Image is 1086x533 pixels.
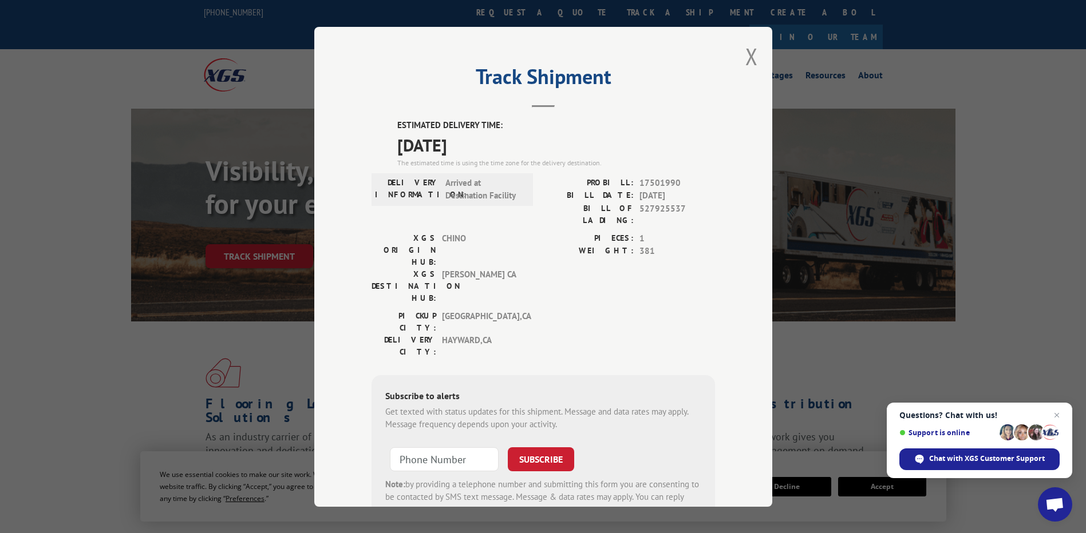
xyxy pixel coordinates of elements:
span: [GEOGRAPHIC_DATA] , CA [442,309,519,333]
label: PICKUP CITY: [372,309,436,333]
div: by providing a telephone number and submitting this form you are consenting to be contacted by SM... [385,478,701,516]
button: SUBSCRIBE [508,447,574,471]
label: BILL OF LADING: [543,202,634,226]
span: Arrived at Destination Facility [445,176,523,202]
strong: Note: [385,478,405,489]
div: Get texted with status updates for this shipment. Message and data rates may apply. Message frequ... [385,405,701,431]
label: PROBILL: [543,176,634,189]
h2: Track Shipment [372,69,715,90]
span: Support is online [899,428,996,437]
input: Phone Number [390,447,499,471]
span: Questions? Chat with us! [899,411,1060,420]
span: CHINO [442,232,519,268]
label: BILL DATE: [543,189,634,202]
label: DELIVERY INFORMATION: [375,176,440,202]
span: Close chat [1050,408,1064,422]
button: Close modal [745,41,758,71]
span: HAYWARD , CA [442,333,519,357]
div: Open chat [1038,487,1072,522]
label: DELIVERY CITY: [372,333,436,357]
label: ESTIMATED DELIVERY TIME: [397,119,715,132]
label: XGS DESTINATION HUB: [372,268,436,304]
label: PIECES: [543,232,634,245]
span: Chat with XGS Customer Support [929,454,1045,464]
div: Subscribe to alerts [385,388,701,405]
span: [PERSON_NAME] CA [442,268,519,304]
span: 1 [639,232,715,245]
label: XGS ORIGIN HUB: [372,232,436,268]
span: [DATE] [397,132,715,157]
div: The estimated time is using the time zone for the delivery destination. [397,157,715,168]
span: [DATE] [639,189,715,202]
div: Chat with XGS Customer Support [899,448,1060,470]
label: WEIGHT: [543,245,634,258]
span: 17501990 [639,176,715,189]
span: 527925537 [639,202,715,226]
span: 381 [639,245,715,258]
